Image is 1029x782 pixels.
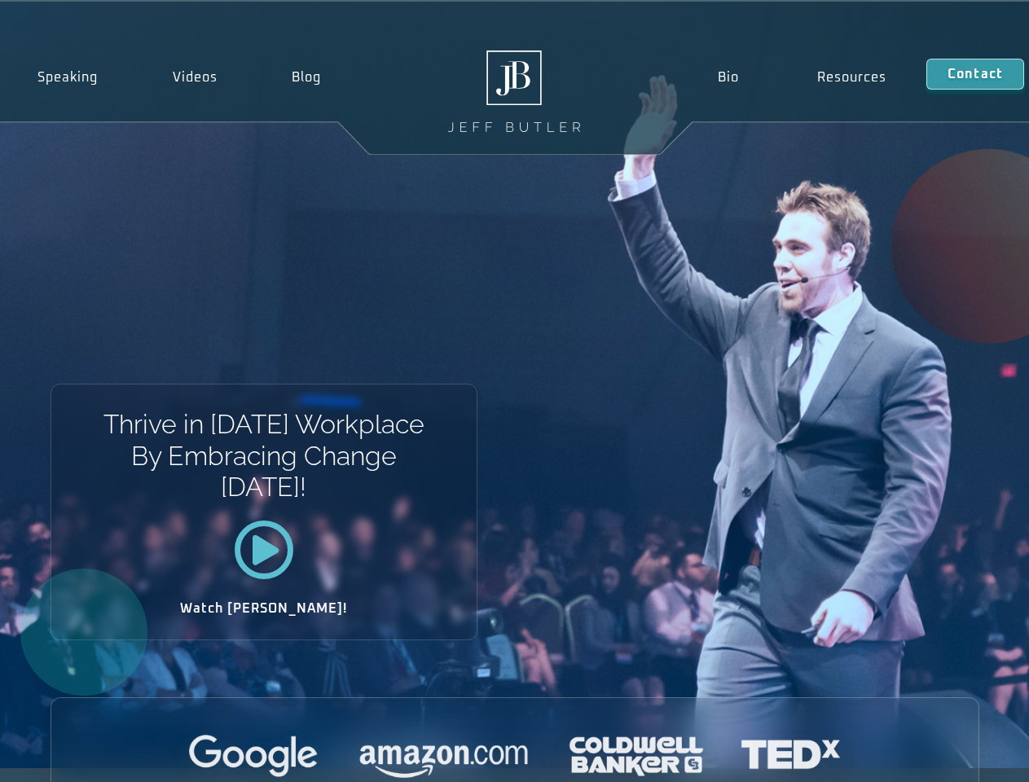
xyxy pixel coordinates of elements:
span: Contact [948,68,1003,81]
nav: Menu [678,59,926,96]
a: Resources [778,59,926,96]
a: Contact [926,59,1024,90]
h2: Watch [PERSON_NAME]! [108,602,420,615]
a: Videos [135,59,255,96]
h1: Thrive in [DATE] Workplace By Embracing Change [DATE]! [102,409,425,503]
a: Blog [254,59,358,96]
a: Bio [678,59,778,96]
